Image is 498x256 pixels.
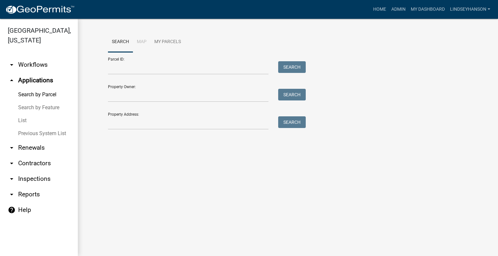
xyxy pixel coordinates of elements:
a: Admin [389,3,408,16]
i: arrow_drop_down [8,159,16,167]
i: arrow_drop_up [8,76,16,84]
i: arrow_drop_down [8,175,16,183]
i: arrow_drop_down [8,144,16,152]
button: Search [278,89,306,100]
i: help [8,206,16,214]
a: Home [371,3,389,16]
i: arrow_drop_down [8,191,16,198]
button: Search [278,116,306,128]
a: My Dashboard [408,3,447,16]
a: My Parcels [150,32,185,52]
a: Lindseyhanson [447,3,493,16]
button: Search [278,61,306,73]
i: arrow_drop_down [8,61,16,69]
a: Search [108,32,133,52]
